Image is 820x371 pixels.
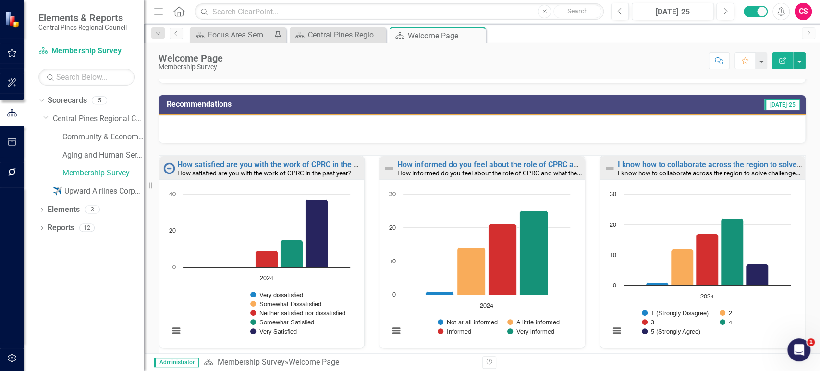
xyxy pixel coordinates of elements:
[457,248,486,295] g: A little informed, bar series 2 of 4 with 1 bar.
[250,309,346,317] button: Show Neither satisfied nor dissatisfied
[306,200,328,268] g: Very Satisfied, bar series 5 of 5 with 1 bar.
[553,5,601,18] button: Search
[438,328,471,335] button: Show Informed
[642,319,654,326] button: Show 3
[787,338,810,361] iframe: Intercom live chat
[600,156,805,349] div: Double-Click to Edit
[480,303,493,309] text: 2024
[610,324,624,337] button: View chart menu, Chart
[53,113,144,124] a: Central Pines Regional Council Strategic Plan
[159,156,365,349] div: Double-Click to Edit
[604,162,615,174] img: Not Defined
[610,252,616,259] text: 10
[457,248,486,295] path: 2024, 14. A little informed.
[48,204,80,215] a: Elements
[250,328,297,335] button: Show Very Satisfied
[159,53,223,63] div: Welcome Page
[721,219,743,286] path: 2024, 22. 4.
[720,309,732,317] button: Show 2
[169,228,176,234] text: 20
[85,206,100,214] div: 3
[256,251,278,268] path: 2024, 9. Neither satisfied nor dissatisfied.
[164,189,359,346] div: Chart. Highcharts interactive chart.
[567,7,588,15] span: Search
[764,99,800,110] span: [DATE]-25
[795,3,812,20] button: CS
[217,358,284,367] a: Membership Survey
[169,191,176,198] text: 40
[642,328,700,335] button: Show 5 (Strongly Agree)
[700,294,714,300] text: 2024
[62,132,144,143] a: Community & Economic Development
[208,29,271,41] div: Focus Area Semi Annual Updates
[489,224,517,295] g: Informed, bar series 3 of 4 with 1 bar.
[379,156,585,349] div: Double-Click to Edit
[250,319,314,326] button: Show Somewhat Satisfied
[807,338,815,346] span: 1
[605,189,796,346] svg: Interactive chart
[438,319,497,326] button: Show Not at all informed
[306,200,328,268] path: 2024, 37. Very Satisfied.
[38,24,127,31] small: Central Pines Regional Council
[159,63,223,71] div: Membership Survey
[671,249,693,286] path: 2024, 12. 2.
[392,292,396,298] text: 0
[610,222,616,228] text: 20
[610,191,616,198] text: 30
[389,191,396,198] text: 30
[397,160,743,169] a: How informed do you feel about the role of CPRC and what the organization does across the region?
[746,264,768,286] path: 2024, 7. 5 (Strongly Agree).
[172,264,176,271] text: 0
[520,211,548,295] g: Very informed, bar series 4 of 4 with 1 bar.
[390,324,403,337] button: View chart menu, Chart
[38,69,135,86] input: Search Below...
[489,224,517,295] path: 2024, 21. Informed.
[79,224,95,232] div: 12
[38,12,127,24] span: Elements & Reports
[635,6,710,18] div: [DATE]-25
[721,219,743,286] g: 4, bar series 4 of 5 with 1 bar.
[281,240,303,268] path: 2024, 15. Somewhat Satisfied .
[281,240,303,268] g: Somewhat Satisfied , bar series 4 of 5 with 1 bar.
[92,97,107,105] div: 5
[389,225,396,231] text: 20
[720,319,732,326] button: Show 4
[250,300,321,308] button: Show Somewhat Dissatisfied
[671,249,693,286] g: 2, bar series 2 of 5 with 1 bar.
[605,189,800,346] div: Chart. Highcharts interactive chart.
[177,160,390,169] a: How satisfied are you with the work of CPRC in the past year?
[167,100,573,109] h3: Recommendations
[38,46,135,57] a: Membership Survey
[177,169,351,177] small: How satisfied are you with the work of CPRC in the past year?
[308,29,383,41] div: Central Pines Regional Council [DATE]-[DATE] Strategic Business Plan Summary
[256,251,278,268] g: Neither satisfied nor dissatisfied, bar series 3 of 5 with 1 bar.
[260,275,273,282] text: 2024
[520,211,548,295] path: 2024, 25. Very informed.
[389,259,396,265] text: 10
[292,29,383,41] a: Central Pines Regional Council [DATE]-[DATE] Strategic Business Plan Summary
[170,324,183,337] button: View chart menu, Chart
[507,328,554,335] button: Show Very informed
[250,291,304,298] button: Show Very dissatisfied
[646,283,668,286] path: 2024, 1. 1 (Strongly Disagree).
[48,223,74,234] a: Reports
[5,11,22,28] img: ClearPoint Strategy
[507,319,559,326] button: Show A little informed
[192,29,271,41] a: Focus Area Semi Annual Updates
[696,234,718,286] path: 2024, 17. 3.
[383,162,395,174] img: Not Defined
[288,358,339,367] div: Welcome Page
[613,283,616,289] text: 0
[746,264,768,286] g: 5 (Strongly Agree), bar series 5 of 5 with 1 bar.
[408,30,483,42] div: Welcome Page
[48,95,87,106] a: Scorecards
[696,234,718,286] g: 3, bar series 3 of 5 with 1 bar.
[195,3,604,20] input: Search ClearPoint...
[164,189,355,346] svg: Interactive chart
[642,309,709,317] button: Show 1 (Strongly Disagree)
[62,150,144,161] a: Aging and Human Services
[163,162,175,174] img: No Information
[154,358,199,367] span: Administrator
[384,189,575,346] svg: Interactive chart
